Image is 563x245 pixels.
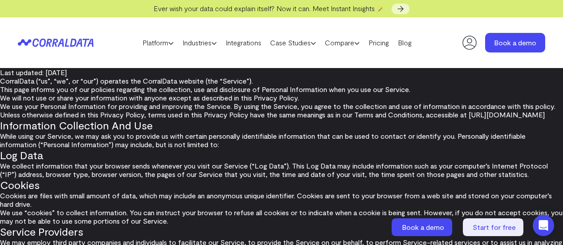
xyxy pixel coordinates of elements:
a: Case Studies [266,36,320,49]
span: Ever wish your data could explain itself? Now it can. Meet Instant Insights 🪄 [154,4,385,12]
a: Book a demo [392,218,454,236]
a: Pricing [364,36,393,49]
div: Open Intercom Messenger [533,215,554,236]
a: Integrations [221,36,266,49]
a: Compare [320,36,364,49]
a: Industries [178,36,221,49]
span: Book a demo [402,223,444,231]
a: Blog [393,36,416,49]
a: Book a demo [485,33,545,52]
a: Platform [138,36,178,49]
span: Start for free [473,223,516,231]
a: Start for free [463,218,525,236]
